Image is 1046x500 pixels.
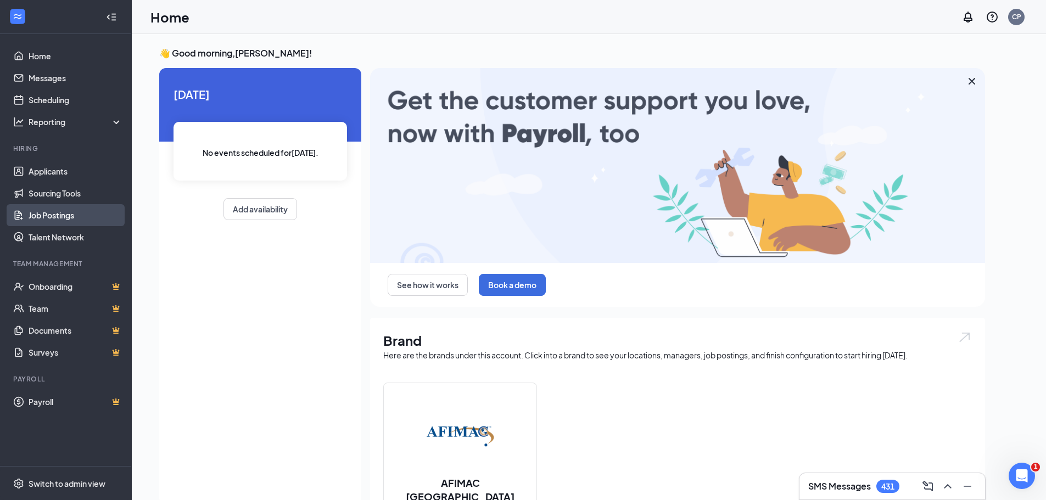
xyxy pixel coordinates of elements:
a: Talent Network [29,226,122,248]
svg: Settings [13,478,24,489]
a: Home [29,45,122,67]
svg: Notifications [961,10,975,24]
iframe: Intercom live chat [1009,463,1035,489]
img: open.6027fd2a22e1237b5b06.svg [958,331,972,344]
img: payroll-large.gif [370,68,985,263]
h3: 👋 Good morning, [PERSON_NAME] ! [159,47,985,59]
a: DocumentsCrown [29,319,122,341]
div: 431 [881,482,894,491]
button: ComposeMessage [919,477,937,495]
div: Payroll [13,374,120,384]
img: AFIMAC Canada [425,401,495,471]
svg: ChevronUp [941,480,954,493]
a: Applicants [29,160,122,182]
a: Scheduling [29,89,122,111]
svg: WorkstreamLogo [12,11,23,22]
svg: ComposeMessage [921,480,935,493]
button: Add availability [223,198,297,220]
a: Sourcing Tools [29,182,122,204]
div: Reporting [29,116,123,127]
a: Job Postings [29,204,122,226]
svg: Collapse [106,12,117,23]
a: PayrollCrown [29,391,122,413]
svg: Cross [965,75,978,88]
span: No events scheduled for [DATE] . [203,147,318,159]
a: SurveysCrown [29,341,122,363]
button: ChevronUp [939,477,956,495]
svg: QuestionInfo [986,10,999,24]
span: 1 [1031,463,1040,471]
a: OnboardingCrown [29,276,122,297]
a: TeamCrown [29,297,122,319]
h1: Brand [383,331,972,350]
div: Here are the brands under this account. Click into a brand to see your locations, managers, job p... [383,350,972,361]
div: Switch to admin view [29,478,105,489]
div: CP [1012,12,1021,21]
button: Minimize [959,477,976,495]
div: Hiring [13,144,120,153]
button: See how it works [388,274,468,296]
a: Messages [29,67,122,89]
h1: Home [150,8,189,26]
div: Team Management [13,259,120,268]
h3: SMS Messages [808,480,871,492]
span: [DATE] [174,86,347,103]
svg: Minimize [961,480,974,493]
svg: Analysis [13,116,24,127]
button: Book a demo [479,274,546,296]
